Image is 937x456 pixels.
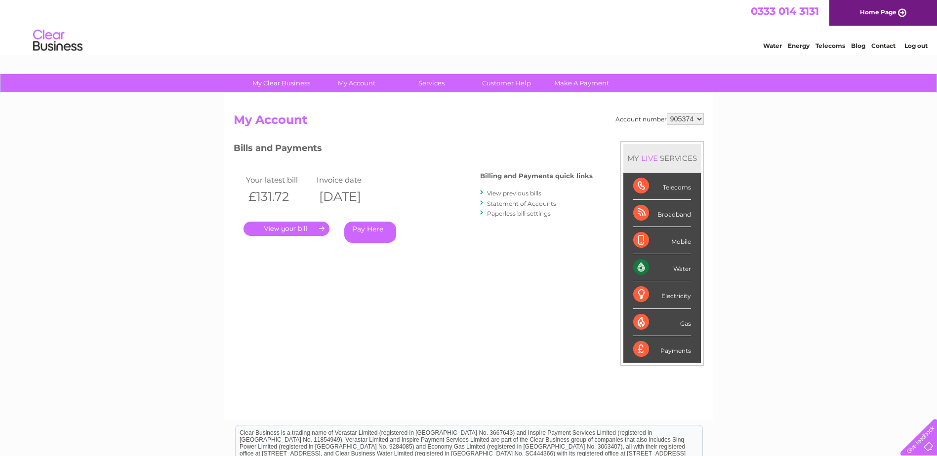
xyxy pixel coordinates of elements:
[480,172,593,180] h4: Billing and Payments quick links
[633,336,691,363] div: Payments
[633,281,691,308] div: Electricity
[244,173,315,187] td: Your latest bill
[314,173,385,187] td: Invoice date
[815,42,845,49] a: Telecoms
[234,141,593,158] h3: Bills and Payments
[904,42,928,49] a: Log out
[851,42,865,49] a: Blog
[639,153,660,163] div: LIVE
[633,227,691,254] div: Mobile
[633,309,691,336] div: Gas
[316,74,397,92] a: My Account
[33,26,83,56] img: logo.png
[487,190,541,197] a: View previous bills
[314,187,385,207] th: [DATE]
[871,42,896,49] a: Contact
[633,200,691,227] div: Broadband
[623,144,701,172] div: MY SERVICES
[751,5,819,17] a: 0333 014 3131
[391,74,472,92] a: Services
[541,74,622,92] a: Make A Payment
[633,254,691,281] div: Water
[633,173,691,200] div: Telecoms
[466,74,547,92] a: Customer Help
[234,113,704,132] h2: My Account
[236,5,702,48] div: Clear Business is a trading name of Verastar Limited (registered in [GEOGRAPHIC_DATA] No. 3667643...
[763,42,782,49] a: Water
[244,222,329,236] a: .
[615,113,704,125] div: Account number
[788,42,810,49] a: Energy
[241,74,322,92] a: My Clear Business
[244,187,315,207] th: £131.72
[344,222,396,243] a: Pay Here
[487,200,556,207] a: Statement of Accounts
[487,210,551,217] a: Paperless bill settings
